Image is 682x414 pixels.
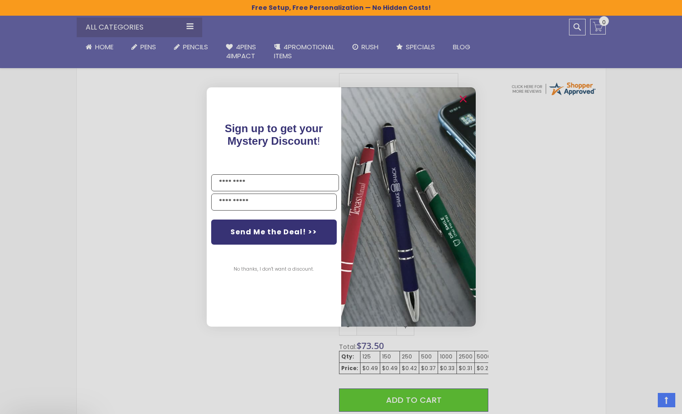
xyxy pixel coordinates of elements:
button: Close dialog [456,92,470,106]
span: Sign up to get your Mystery Discount [225,122,323,147]
button: No thanks, I don't want a discount. [229,258,318,280]
iframe: Google Customer Reviews [608,390,682,414]
span: ! [225,122,323,147]
img: pop-up-image [341,87,476,326]
button: Send Me the Deal! >> [211,220,337,245]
